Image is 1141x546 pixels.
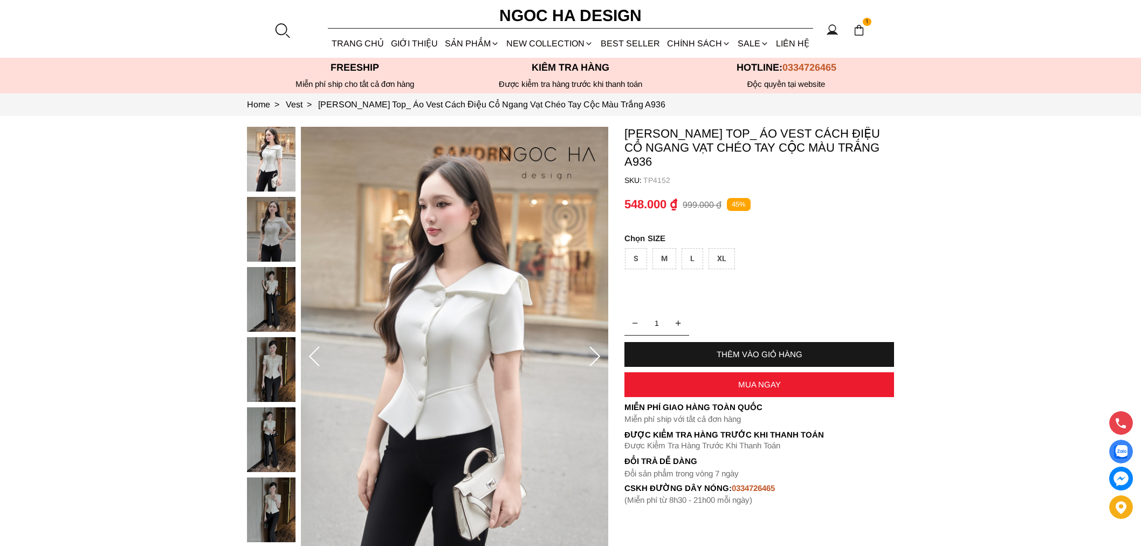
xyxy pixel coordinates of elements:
[624,469,739,478] font: Đổi sản phẩm trong vòng 7 ngày
[247,62,463,73] p: Freeship
[597,29,663,58] a: BEST SELLER
[247,337,295,402] img: Fiona Top_ Áo Vest Cách Điệu Cổ Ngang Vạt Chéo Tay Cộc Màu Trắng A936_mini_3
[853,24,865,36] img: img-CART-ICON-ksit0nf1
[624,312,689,334] input: Quantity input
[732,483,775,493] font: 0334726465
[709,248,735,269] div: XL
[682,248,703,269] div: L
[247,267,295,332] img: Fiona Top_ Áo Vest Cách Điệu Cổ Ngang Vạt Chéo Tay Cộc Màu Trắng A936_mini_2
[247,127,295,192] img: Fiona Top_ Áo Vest Cách Điệu Cổ Ngang Vạt Chéo Tay Cộc Màu Trắng A936_mini_0
[624,380,894,389] div: MUA NGAY
[503,29,597,58] a: NEW COLLECTION
[286,100,318,109] a: Link to Vest
[1109,467,1133,490] a: messenger
[727,198,751,211] p: 45%
[624,176,643,185] h6: SKU:
[247,407,295,472] img: Fiona Top_ Áo Vest Cách Điệu Cổ Ngang Vạt Chéo Tay Cộc Màu Trắng A936_mini_4
[624,430,894,440] p: Được Kiểm Tra Hàng Trước Khi Thanh Toán
[624,402,762,412] font: Miễn phí giao hàng toàn quốc
[624,456,894,466] h6: Đổi trả dễ dàng
[782,62,836,73] span: 0334726465
[625,248,647,269] div: S
[643,176,894,185] p: TP4152
[624,197,677,211] p: 548.000 ₫
[624,127,894,169] p: [PERSON_NAME] Top_ Áo Vest Cách Điệu Cổ Ngang Vạt Chéo Tay Cộc Màu Trắng A936
[532,62,609,73] font: Kiểm tra hàng
[734,29,773,58] a: SALE
[624,495,752,504] font: (Miễn phí từ 8h30 - 21h00 mỗi ngày)
[490,3,651,29] a: Ngoc Ha Design
[247,197,295,262] img: Fiona Top_ Áo Vest Cách Điệu Cổ Ngang Vạt Chéo Tay Cộc Màu Trắng A936_mini_1
[652,248,676,269] div: M
[328,29,387,58] a: TRANG CHỦ
[442,29,503,58] div: SẢN PHẨM
[318,100,665,109] a: Link to Fiona Top_ Áo Vest Cách Điệu Cổ Ngang Vạt Chéo Tay Cộc Màu Trắng A936
[773,29,813,58] a: LIÊN HỆ
[663,29,734,58] div: Chính sách
[624,441,894,451] p: Được Kiểm Tra Hàng Trước Khi Thanh Toán
[247,477,295,542] img: Fiona Top_ Áo Vest Cách Điệu Cổ Ngang Vạt Chéo Tay Cộc Màu Trắng A936_mini_5
[1114,445,1128,459] img: Display image
[863,18,871,26] span: 1
[678,79,894,89] h6: Độc quyền tại website
[1109,440,1133,463] a: Display image
[247,100,286,109] a: Link to Home
[624,350,894,359] div: THÊM VÀO GIỎ HÀNG
[683,200,721,210] p: 999.000 ₫
[303,100,316,109] span: >
[387,29,441,58] a: GIỚI THIỆU
[678,62,894,73] p: Hotline:
[463,79,678,89] p: Được kiểm tra hàng trước khi thanh toán
[624,234,894,243] p: SIZE
[624,414,741,424] font: Miễn phí ship với tất cả đơn hàng
[247,79,463,89] div: Miễn phí ship cho tất cả đơn hàng
[624,483,732,493] font: cskh đường dây nóng:
[270,100,284,109] span: >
